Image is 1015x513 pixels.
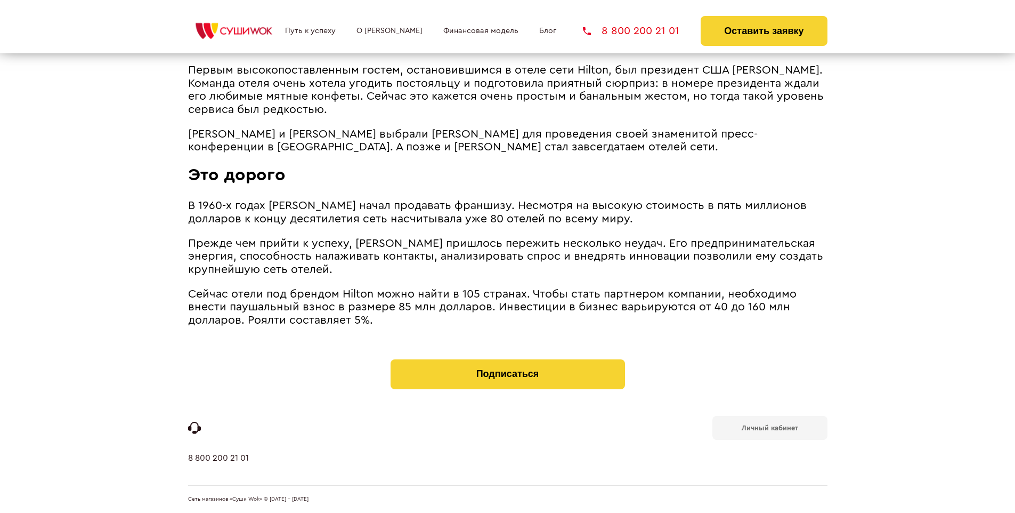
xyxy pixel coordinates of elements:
span: [PERSON_NAME] и [PERSON_NAME] выбрали [PERSON_NAME] для проведения своей знаменитой пресс-конфере... [188,129,758,153]
span: В 1960-х годах [PERSON_NAME] начал продавать франшизу. Несмотря на высокую стоимость в пять милли... [188,200,807,225]
a: О [PERSON_NAME] [356,27,423,35]
span: Первым высокопоставленным гостем, остановившимся в отеле сети Hilton, был президент США [PERSON_N... [188,65,824,115]
a: Блог [539,27,556,35]
a: Личный кабинет [712,416,827,440]
a: 8 800 200 21 01 [583,26,679,36]
b: Личный кабинет [742,424,798,431]
button: Подписаться [391,359,625,389]
span: Это дорого [188,166,286,183]
a: Финансовая модель [443,27,518,35]
button: Оставить заявку [701,16,827,46]
span: Сеть магазинов «Суши Wok» © [DATE] - [DATE] [188,496,308,503]
a: 8 800 200 21 01 [188,453,249,485]
a: Путь к успеху [285,27,336,35]
span: 8 800 200 21 01 [602,26,679,36]
span: Прежде чем прийти к успеху, [PERSON_NAME] пришлось пережить несколько неудач. Его предприниматель... [188,238,823,275]
span: Сейчас отели под брендом Hilton можно найти в 105 странах. Чтобы стать партнером компании, необхо... [188,288,797,326]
